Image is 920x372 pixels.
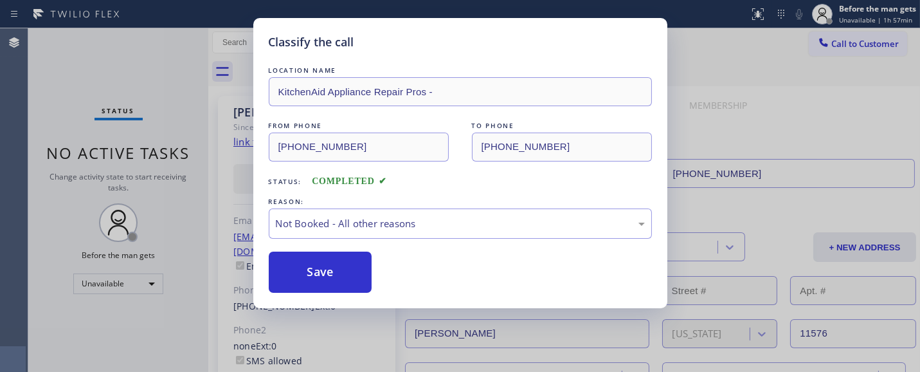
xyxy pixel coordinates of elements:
[269,177,302,186] span: Status:
[269,33,354,51] h5: Classify the call
[472,133,652,162] input: To phone
[307,264,334,279] font: Save
[276,216,645,231] div: Not Booked - All other reasons
[269,195,652,209] div: REASON:
[269,64,652,77] div: LOCATION NAME
[269,133,449,162] input: From phone
[472,119,652,133] div: TO PHONE
[269,119,449,133] div: FROM PHONE
[269,252,372,293] button: Save
[312,176,386,186] span: COMPLETED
